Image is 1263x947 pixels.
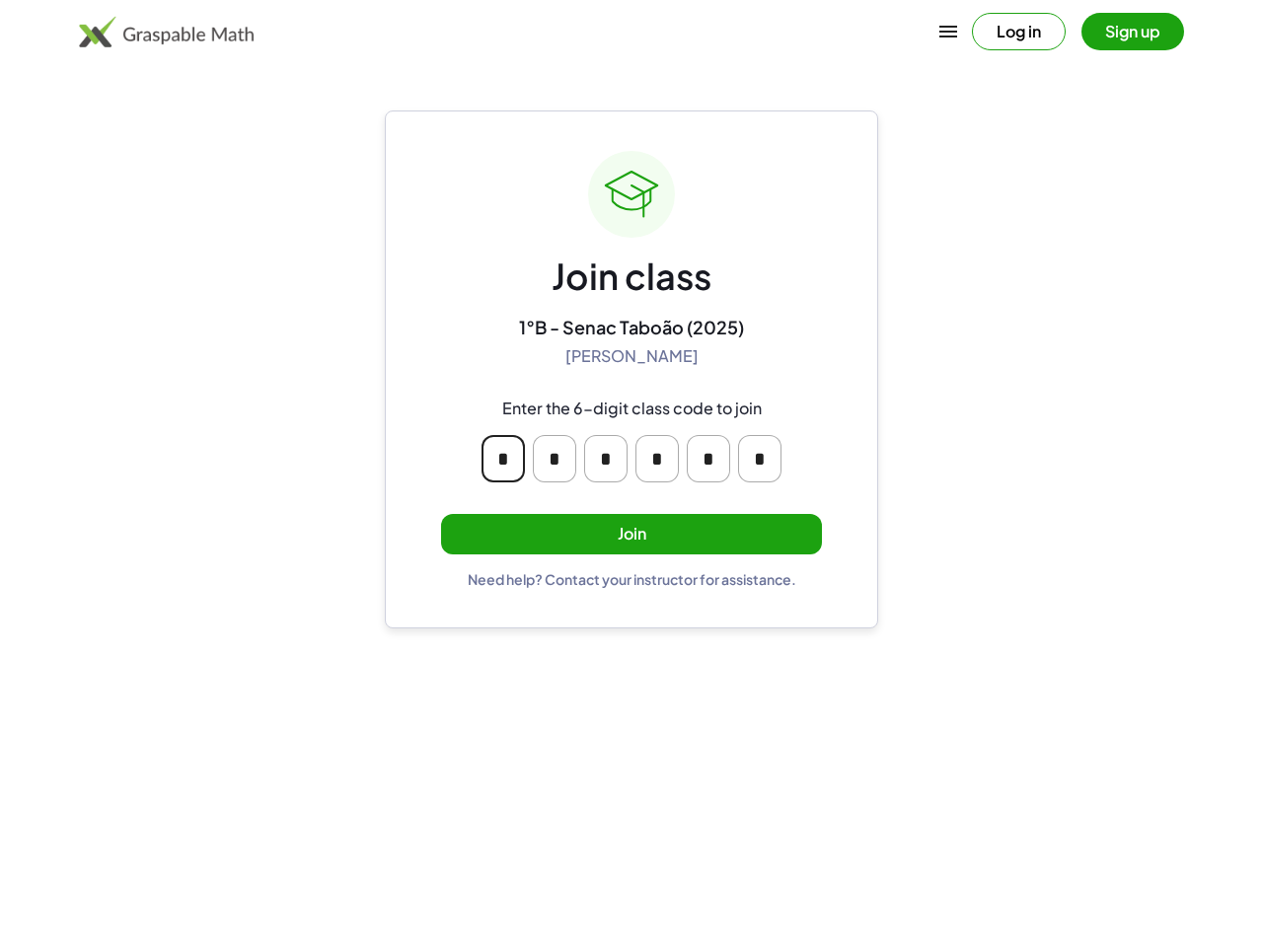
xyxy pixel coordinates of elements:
[533,435,576,482] input: Please enter OTP character 2
[972,13,1066,50] button: Log in
[519,316,744,338] div: 1°B - Senac Taboão (2025)
[482,435,525,482] input: Please enter OTP character 1
[552,254,711,300] div: Join class
[635,435,679,482] input: Please enter OTP character 4
[565,346,699,367] div: [PERSON_NAME]
[1081,13,1184,50] button: Sign up
[502,399,762,419] div: Enter the 6-digit class code to join
[738,435,781,482] input: Please enter OTP character 6
[441,514,822,554] button: Join
[687,435,730,482] input: Please enter OTP character 5
[468,570,796,588] div: Need help? Contact your instructor for assistance.
[584,435,628,482] input: Please enter OTP character 3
